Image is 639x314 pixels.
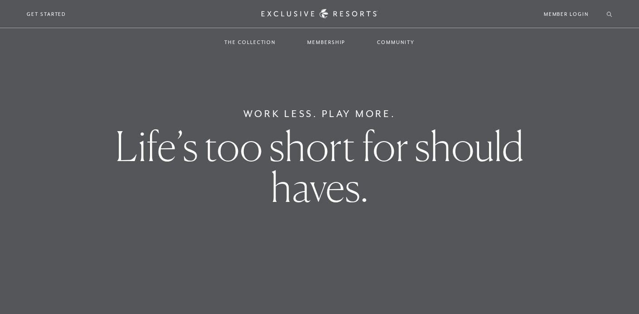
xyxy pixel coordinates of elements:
[215,29,285,55] a: The Collection
[368,29,423,55] a: Community
[27,10,66,18] a: Get Started
[298,29,354,55] a: Membership
[243,107,396,121] h6: Work Less. Play More.
[112,126,528,207] h1: Life’s too short for should haves.
[544,10,589,18] a: Member Login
